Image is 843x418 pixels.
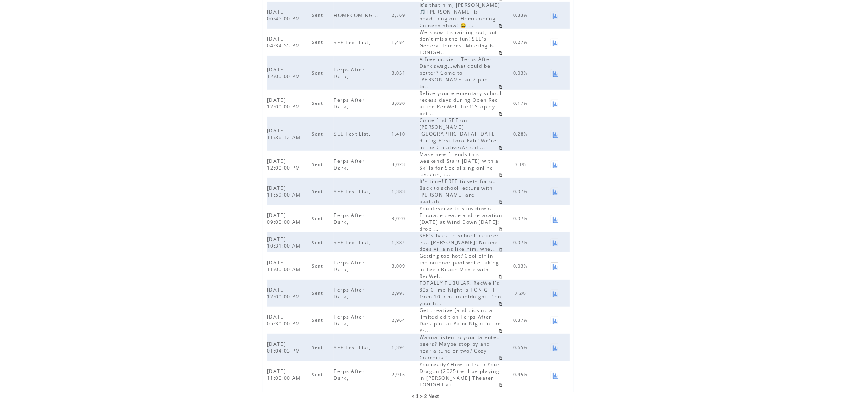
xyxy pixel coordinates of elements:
[312,317,325,323] span: Sent
[267,158,303,171] span: [DATE] 12:00:00 PM
[420,29,497,56] span: We know it's raining out, but don't miss the fun! SEE's General Interest Meeting is TONIGH...
[513,372,530,377] span: 0.45%
[513,12,530,18] span: 0.33%
[424,394,427,399] a: 2
[392,240,407,245] span: 1,384
[267,66,303,80] span: [DATE] 12:00:00 PM
[312,345,325,350] span: Sent
[513,345,530,350] span: 0.65%
[392,290,407,296] span: 2,997
[420,307,501,334] span: Get creative (and pick up a limited edition Terps After Dark pin) at Paint Night in the Pr...
[392,101,407,106] span: 3,030
[267,212,303,225] span: [DATE] 09:00:00 AM
[312,372,325,377] span: Sent
[334,188,372,195] span: SEE Text List,
[513,317,530,323] span: 0.37%
[334,212,365,225] span: Terps After Dark,
[515,162,528,167] span: 0.1%
[312,216,325,221] span: Sent
[267,8,303,22] span: [DATE] 06:45:00 PM
[513,216,530,221] span: 0.07%
[412,394,422,399] span: < 1 >
[420,117,497,151] span: Come find SEE on [PERSON_NAME][GEOGRAPHIC_DATA] [DATE] during First Look Fair! We're in the Creat...
[513,263,530,269] span: 0.03%
[312,240,325,245] span: Sent
[420,252,499,280] span: Getting too hot? Cool off in the outdoor pool while taking in Teen Beach Movie with RecWel...
[392,131,407,137] span: 1,410
[267,313,303,327] span: [DATE] 05:30:00 PM
[392,39,407,45] span: 1,484
[267,185,303,198] span: [DATE] 11:59:00 AM
[513,70,530,76] span: 0.03%
[312,101,325,106] span: Sent
[513,131,530,137] span: 0.28%
[429,394,439,399] a: Next
[312,131,325,137] span: Sent
[334,130,372,137] span: SEE Text List,
[334,313,365,327] span: Terps After Dark,
[312,162,325,167] span: Sent
[392,263,407,269] span: 3,009
[312,70,325,76] span: Sent
[267,127,303,141] span: [DATE] 11:36:12 AM
[334,344,372,351] span: SEE Text List,
[334,39,372,46] span: SEE Text List,
[334,12,380,19] span: HOMECOMING...
[312,39,325,45] span: Sent
[392,12,407,18] span: 2,769
[392,345,407,350] span: 1,394
[334,97,365,110] span: Terps After Dark,
[420,56,492,90] span: A free movie + Terps After Dark swag...what could be better? Come to [PERSON_NAME] at 7 p.m. to...
[267,236,303,249] span: [DATE] 10:31:00 AM
[267,286,303,300] span: [DATE] 12:00:00 PM
[392,162,407,167] span: 3,023
[267,35,303,49] span: [DATE] 04:34:55 PM
[420,151,499,178] span: Make new friends this weekend! Start [DATE] with a Skills for Socializing online session, t...
[334,239,372,246] span: SEE Text List,
[420,361,500,388] span: You ready? How to Train Your Dragon (2025) will be playing in [PERSON_NAME] Theater TONIGHT at ...
[420,232,499,252] span: SEE's back-to-school lecturer is... [PERSON_NAME]! No one does villains like him, whe...
[334,158,365,171] span: Terps After Dark,
[420,2,500,29] span: It's that him, [PERSON_NAME] 🎵 [PERSON_NAME] is headlining our Homecoming Comedy Show! 😂 ...
[334,259,365,273] span: Terps After Dark,
[420,90,502,117] span: Relive your elementary school recess days during Open Rec at the RecWell Turf! Stop by bet...
[513,240,530,245] span: 0.07%
[420,334,500,361] span: Wanna listen to your talented peers? Maybe stop by and hear a tune or two? Cozy Concerts i...
[312,12,325,18] span: Sent
[267,341,303,354] span: [DATE] 01:04:03 PM
[334,368,365,381] span: Terps After Dark,
[312,263,325,269] span: Sent
[267,259,303,273] span: [DATE] 11:00:00 AM
[334,66,365,80] span: Terps After Dark,
[513,39,530,45] span: 0.27%
[267,97,303,110] span: [DATE] 12:00:00 PM
[267,368,303,381] span: [DATE] 11:00:00 AM
[420,178,499,205] span: It's time! FREE tickets for our Back to school lecture with [PERSON_NAME] are availab...
[392,216,407,221] span: 3,020
[392,70,407,76] span: 3,051
[392,372,407,377] span: 2,915
[420,280,501,307] span: TOTALLY TUBULAR! RecWell's 80s Climb Night is TONIGHT from 10 p.m. to midnight. Don your h...
[513,189,530,194] span: 0.07%
[312,189,325,194] span: Sent
[420,205,502,232] span: You deserve to slow down. Embrace peace and relaxation [DATE] at Wind Down [DATE]: drop ...
[392,317,407,323] span: 2,964
[312,290,325,296] span: Sent
[515,290,528,296] span: 0.2%
[334,286,365,300] span: Terps After Dark,
[513,101,530,106] span: 0.17%
[392,189,407,194] span: 1,383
